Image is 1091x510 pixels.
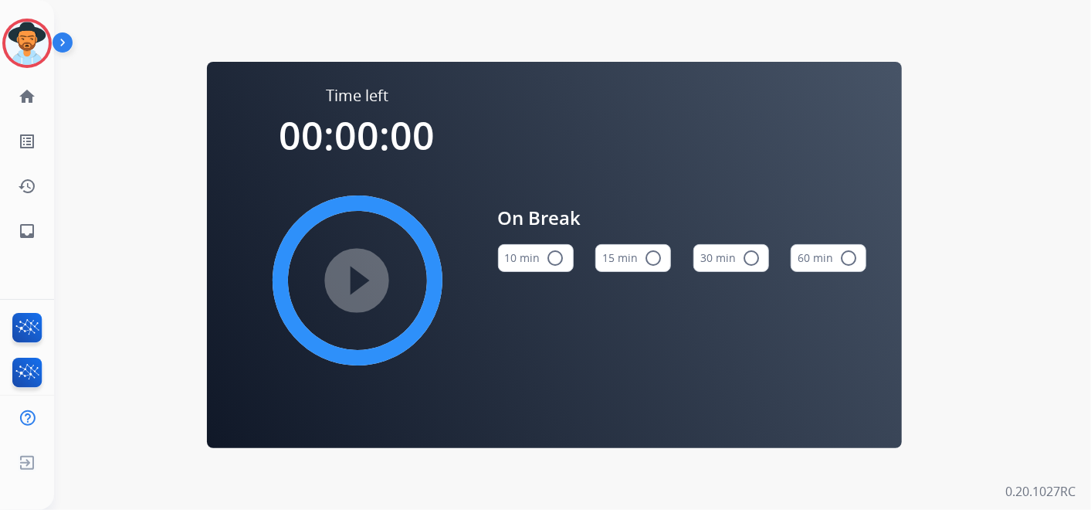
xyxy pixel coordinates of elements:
p: 0.20.1027RC [1005,482,1076,501]
button: 60 min [791,244,866,272]
span: On Break [498,204,867,232]
mat-icon: radio_button_unchecked [644,249,662,267]
button: 10 min [498,244,574,272]
mat-icon: radio_button_unchecked [742,249,761,267]
span: 00:00:00 [280,109,435,161]
mat-icon: list_alt [18,132,36,151]
span: Time left [326,85,388,107]
mat-icon: home [18,87,36,106]
mat-icon: inbox [18,222,36,240]
mat-icon: history [18,177,36,195]
button: 15 min [595,244,671,272]
button: 30 min [693,244,769,272]
mat-icon: radio_button_unchecked [839,249,858,267]
img: avatar [5,22,49,65]
mat-icon: radio_button_unchecked [547,249,565,267]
